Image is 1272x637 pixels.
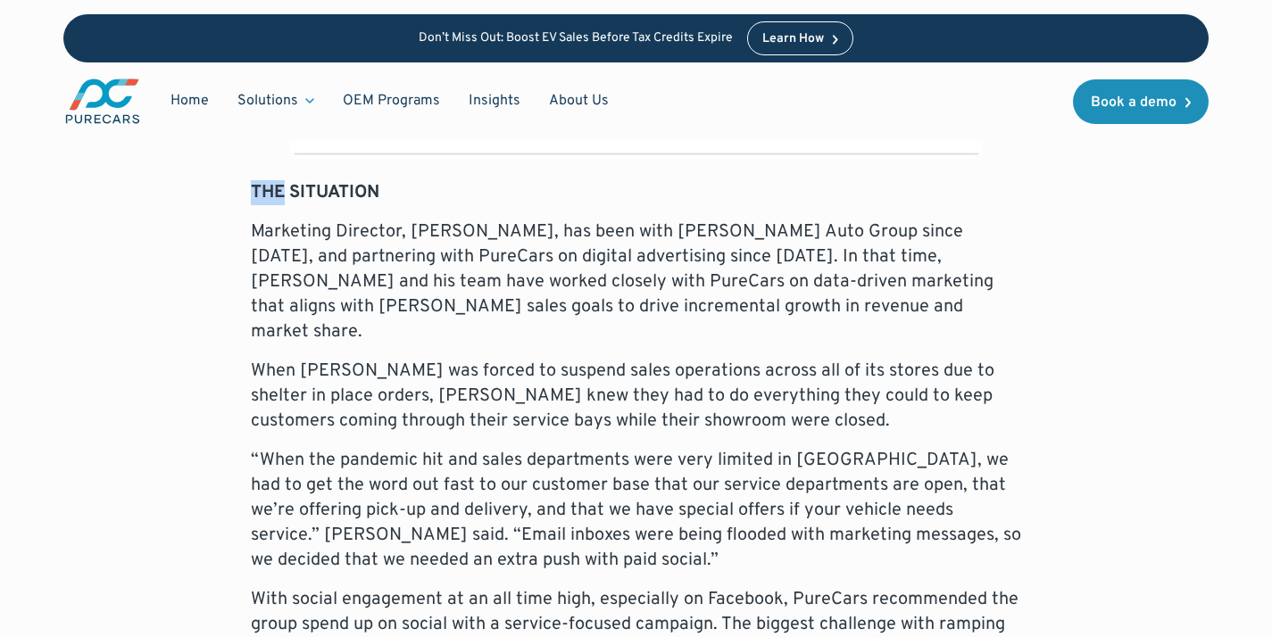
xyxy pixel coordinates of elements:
[1091,95,1176,110] div: Book a demo
[747,21,853,55] a: Learn How
[251,219,1022,344] p: Marketing Director, [PERSON_NAME], has been with [PERSON_NAME] Auto Group since [DATE], and partn...
[328,84,454,118] a: OEM Programs
[223,84,328,118] div: Solutions
[251,448,1022,573] p: “When the pandemic hit and sales departments were very limited in [GEOGRAPHIC_DATA], we had to ge...
[419,31,733,46] p: Don’t Miss Out: Boost EV Sales Before Tax Credits Expire
[63,77,142,126] a: main
[535,84,623,118] a: About Us
[1073,79,1209,124] a: Book a demo
[762,33,824,45] div: Learn How
[251,181,379,204] strong: THE SITUATION
[251,359,1022,434] p: When [PERSON_NAME] was forced to suspend sales operations across all of its stores due to shelter...
[454,84,535,118] a: Insights
[156,84,223,118] a: Home
[63,77,142,126] img: purecars logo
[237,91,298,111] div: Solutions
